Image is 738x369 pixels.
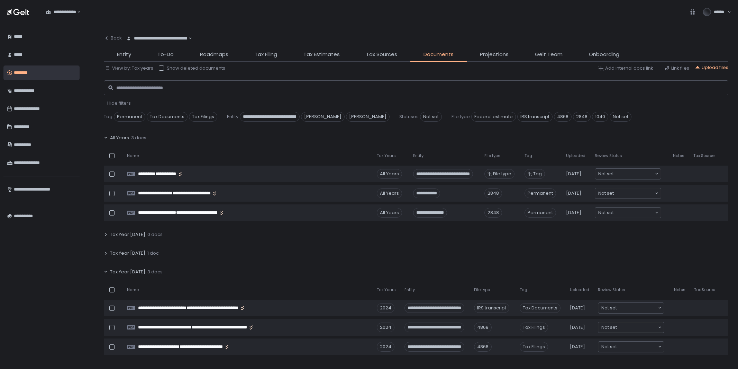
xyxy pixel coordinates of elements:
[474,323,492,332] div: 4868
[664,65,689,71] button: Link files
[114,112,145,122] span: Permanent
[377,169,402,179] div: All Years
[566,190,581,196] span: [DATE]
[484,208,502,218] div: 2848
[693,153,714,158] span: Tax Source
[200,51,228,59] span: Roadmaps
[554,112,572,122] span: 4868
[595,208,661,218] div: Search for option
[227,114,238,120] span: Entity
[303,51,340,59] span: Tax Estimates
[110,231,145,238] span: Tax Year [DATE]
[573,112,591,122] span: 2848
[452,114,470,120] span: File type
[377,188,402,198] div: All Years
[533,171,542,177] span: Tag
[674,287,685,292] span: Notes
[110,269,145,275] span: Tax Year [DATE]
[617,324,657,331] input: Search for option
[570,287,589,292] span: Uploaded
[566,171,581,177] span: [DATE]
[614,209,654,216] input: Search for option
[127,287,139,292] span: Name
[525,208,556,218] span: Permanent
[366,51,397,59] span: Tax Sources
[346,112,390,122] span: [PERSON_NAME]
[474,342,492,352] div: 4868
[617,343,657,350] input: Search for option
[474,287,490,292] span: File type
[377,287,396,292] span: Tax Years
[601,324,617,331] span: Not set
[570,344,585,350] span: [DATE]
[122,31,192,46] div: Search for option
[104,31,122,45] button: Back
[147,269,163,275] span: 3 docs
[589,51,619,59] span: Onboarding
[598,303,664,313] div: Search for option
[399,114,419,120] span: Statuses
[413,153,423,158] span: Entity
[110,250,145,256] span: Tax Year [DATE]
[598,287,625,292] span: Review Status
[520,323,548,332] span: Tax Filings
[147,231,163,238] span: 0 docs
[104,100,131,106] button: - Hide filters
[592,112,608,122] span: 1040
[377,153,396,158] span: Tax Years
[570,324,585,331] span: [DATE]
[614,190,654,197] input: Search for option
[480,51,509,59] span: Projections
[484,153,500,158] span: File type
[566,153,585,158] span: Uploaded
[147,112,188,122] span: Tax Documents
[131,135,146,141] span: 3 docs
[570,305,585,311] span: [DATE]
[566,210,581,216] span: [DATE]
[255,51,277,59] span: Tax Filing
[525,153,532,158] span: Tag
[694,287,715,292] span: Tax Source
[301,112,345,122] span: [PERSON_NAME]
[601,343,617,350] span: Not set
[595,169,661,179] div: Search for option
[377,208,402,218] div: All Years
[695,64,728,71] button: Upload files
[535,51,563,59] span: Gelt Team
[117,51,131,59] span: Entity
[598,209,614,216] span: Not set
[520,287,527,292] span: Tag
[76,9,76,16] input: Search for option
[377,342,394,352] div: 2024
[377,323,394,332] div: 2024
[601,305,617,311] span: Not set
[104,35,122,41] div: Back
[157,51,174,59] span: To-Do
[147,250,159,256] span: 1 doc
[520,303,561,313] span: Tax Documents
[517,112,553,122] span: IRS transcript
[598,65,653,71] button: Add internal docs link
[520,342,548,352] span: Tax Filings
[189,112,217,122] span: Tax Filings
[525,188,556,198] span: Permanent
[404,287,415,292] span: Entity
[42,5,81,19] div: Search for option
[493,171,511,177] span: File type
[474,303,509,313] div: IRS transcript
[598,342,664,352] div: Search for option
[595,153,622,158] span: Review Status
[610,112,631,122] span: Not set
[105,65,153,71] button: View by: Tax years
[595,188,661,199] div: Search for option
[598,190,614,197] span: Not set
[673,153,684,158] span: Notes
[423,51,454,59] span: Documents
[420,112,442,122] span: Not set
